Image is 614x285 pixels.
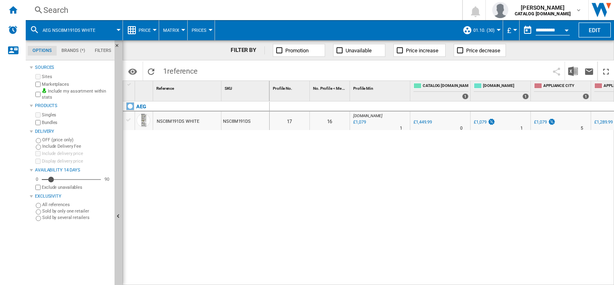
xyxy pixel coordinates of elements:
img: mysite-bg-18x18.png [42,88,47,93]
button: Share this bookmark with others [549,62,565,81]
div: Price [127,20,155,40]
button: £ [507,20,515,40]
button: Unavailable [333,44,385,57]
span: Prices [192,28,207,33]
div: Sort None [137,81,153,93]
div: CATALOG [DOMAIN_NAME] 1 offers sold by CATALOG ELECTROLUX.UK [412,81,470,101]
md-tab-item: Filters [90,46,116,56]
div: Sort None [352,81,410,93]
button: Price increase [393,44,446,57]
button: Price [139,20,155,40]
label: Sold by only one retailer [42,208,111,214]
div: 0 [34,176,40,182]
div: AEG NSC8M191DS WHITE [30,20,119,40]
button: Open calendar [559,22,574,36]
div: APPLIANCE CITY 1 offers sold by APPLIANCE CITY [532,81,591,101]
button: Send this report by email [581,62,597,81]
input: Sold by several retailers [36,216,41,221]
span: 01.10. (30) [473,28,495,33]
div: Products [35,103,111,109]
label: Include Delivery Fee [42,143,111,149]
input: Display delivery price [35,159,41,164]
span: SKU [225,86,232,91]
button: Reload [143,62,159,81]
span: Unavailable [346,47,372,54]
button: Maximize [598,62,614,81]
md-tab-item: Brands (*) [57,46,90,56]
span: [PERSON_NAME] [515,4,571,12]
span: Matrix [163,28,179,33]
label: Sites [42,74,111,80]
div: Sources [35,64,111,71]
span: Price decrease [466,47,500,54]
label: Display delivery price [42,158,111,164]
span: £ [507,26,511,35]
button: Edit [579,23,611,37]
div: Sort None [271,81,309,93]
div: Availability 14 Days [35,167,111,173]
input: Include my assortment within stats [35,89,41,99]
div: £1,449.99 [413,120,432,125]
img: alerts-logo.svg [8,25,18,35]
input: Include Delivery Fee [36,145,41,150]
div: £1,289.99 [594,120,613,125]
div: 1 offers sold by AO.COM [522,93,529,99]
div: £1,079 [473,118,495,126]
span: Reference [156,86,174,91]
div: Delivery Time : 1 day [400,124,402,132]
img: promotionV3.png [548,118,556,125]
div: Search [43,4,441,16]
button: AEG NSC8M191DS WHITE [43,20,103,40]
div: Reference Sort None [155,81,221,93]
div: 1 offers sold by APPLIANCE CITY [583,93,589,99]
div: No. Profile < Me Sort None [311,81,350,93]
span: Price increase [406,47,438,54]
div: 1 offers sold by CATALOG ELECTROLUX.UK [462,93,469,99]
div: Profile Min Sort None [352,81,410,93]
img: promotionV3.png [487,118,495,125]
div: Delivery Time : 5 days [581,124,583,132]
span: Profile No. [273,86,292,91]
div: 16 [310,112,350,130]
div: Profile No. Sort None [271,81,309,93]
div: Sort None [155,81,221,93]
md-slider: Availability [42,176,101,184]
span: [DOMAIN_NAME] [353,114,383,118]
span: [DOMAIN_NAME] [483,83,529,90]
span: 1 [159,62,202,78]
div: SKU Sort None [223,81,269,93]
div: Sort None [311,81,350,93]
div: Delivery Time : 0 day [460,124,463,132]
div: [DOMAIN_NAME] 1 offers sold by AO.COM [472,81,530,101]
div: Delivery [35,128,111,135]
div: Last updated : Thursday, 4 September 2025 06:12 [352,118,366,126]
span: No. Profile < Me [313,86,341,91]
span: Price [139,28,151,33]
label: OFF (price only) [42,137,111,143]
input: Sites [35,74,41,79]
input: Marketplaces [35,82,41,87]
div: NSC8M191DS WHITE [157,112,199,131]
label: Singles [42,112,111,118]
div: Sort None [223,81,269,93]
button: Price decrease [454,44,506,57]
input: All references [36,203,41,208]
label: Include my assortment within stats [42,88,111,101]
input: Sold by only one retailer [36,209,41,215]
div: FILTER BY [231,46,265,54]
div: £1,079 [534,120,546,125]
span: CATALOG [DOMAIN_NAME] [423,83,469,90]
span: Profile Min [353,86,373,91]
div: £1,079 [474,120,486,125]
md-tab-item: Options [28,46,57,56]
div: 90 [102,176,111,182]
label: Bundles [42,120,111,126]
div: 17 [270,112,309,130]
input: Singles [35,112,41,118]
div: Prices [192,20,211,40]
button: Promotion [273,44,325,57]
label: All references [42,202,111,208]
button: Options [125,64,141,78]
